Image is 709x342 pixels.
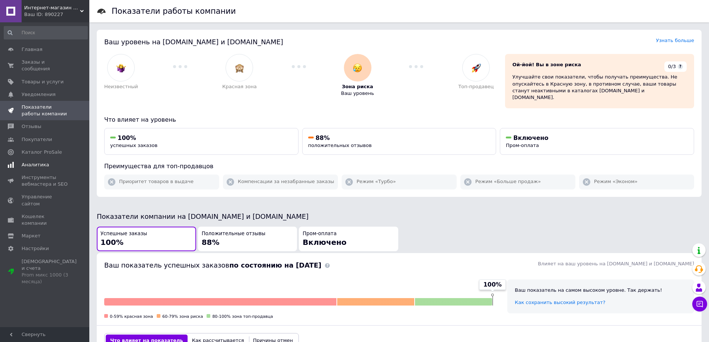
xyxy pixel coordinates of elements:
span: Режим «Эконом» [594,178,638,185]
span: Настройки [22,245,49,252]
div: Ваш показатель на самом высоком уровне. Так держать! [515,287,687,294]
button: Положительные отзывы88% [198,227,297,252]
span: 88% [202,238,220,247]
span: Влияет на ваш уровень на [DOMAIN_NAME] и [DOMAIN_NAME] [538,261,694,266]
span: Что влияет на уровень [104,116,176,123]
span: 0-59% красная зона [110,314,153,319]
span: 80-100% зона топ-продавца [212,314,273,319]
span: 100% [483,281,502,289]
img: :rocket: [472,63,481,73]
span: Интернет-магазин "Стильняшка" [24,4,80,11]
span: Успешные заказы [100,230,147,237]
img: :woman-shrugging: [116,63,126,73]
span: Красная зона [222,83,256,90]
span: Топ-продавец [458,83,494,90]
span: Ваш уровень на [DOMAIN_NAME] и [DOMAIN_NAME] [104,38,283,46]
span: Каталог ProSale [22,149,62,156]
div: Ваш ID: 890227 [24,11,89,18]
img: :see_no_evil: [235,63,244,73]
h1: Показатели работы компании [112,7,236,16]
span: Положительные отзывы [202,230,265,237]
span: Неизвестный [104,83,138,90]
span: Инструменты вебмастера и SEO [22,174,69,188]
div: Улучшайте свои показатели, чтобы получать преимущества. Не опускайтесь в Красную зону, в противно... [512,74,687,101]
button: 88%положительных отзывов [302,128,496,155]
span: Режим «Больше продаж» [475,178,541,185]
b: по состоянию на [DATE] [229,261,321,269]
span: 60-79% зона риска [162,314,203,319]
span: Приоритет товаров в выдаче [119,178,194,185]
span: Зона риска [342,83,373,90]
span: ? [678,64,683,69]
img: :disappointed_relieved: [353,63,362,73]
span: Ваш уровень [341,90,374,97]
input: Поиск [4,26,88,39]
div: 0/3 [664,61,687,72]
span: Кошелек компании [22,213,69,227]
span: Включено [303,238,346,247]
span: [DEMOGRAPHIC_DATA] и счета [22,258,77,285]
span: Заказы и сообщения [22,59,69,72]
span: Показатели работы компании [22,104,69,117]
span: Покупатели [22,136,52,143]
a: Как сохранить высокий результат? [515,300,605,305]
button: Пром-оплатаВключено [299,227,398,252]
button: 100%успешных заказов [104,128,298,155]
span: Включено [513,134,548,141]
span: Главная [22,46,42,53]
span: Аналитика [22,162,49,168]
button: Чат с покупателем [692,297,707,311]
span: 100% [118,134,136,141]
span: Преимущества для топ-продавцов [104,163,213,170]
span: Отзывы [22,123,41,130]
span: положительных отзывов [308,143,372,148]
div: Prom микс 1000 (3 месяца) [22,272,77,285]
span: 88% [316,134,330,141]
span: Показатели компании на [DOMAIN_NAME] и [DOMAIN_NAME] [97,212,309,220]
span: Маркет [22,233,41,239]
span: успешных заказов [110,143,157,148]
span: Пром-оплата [303,230,336,237]
button: ВключеноПром-оплата [500,128,694,155]
span: Товары и услуги [22,79,64,85]
span: Режим «Турбо» [357,178,396,185]
span: Пром-оплата [506,143,539,148]
span: Уведомления [22,91,55,98]
span: Компенсации за незабранные заказы [238,178,334,185]
span: 100% [100,238,124,247]
span: Ваш показатель успешных заказов [104,261,321,269]
button: Успешные заказы100% [97,227,196,252]
a: Узнать больше [656,38,694,43]
span: Управление сайтом [22,194,69,207]
span: Ой-йой! Вы в зоне риска [512,62,581,67]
